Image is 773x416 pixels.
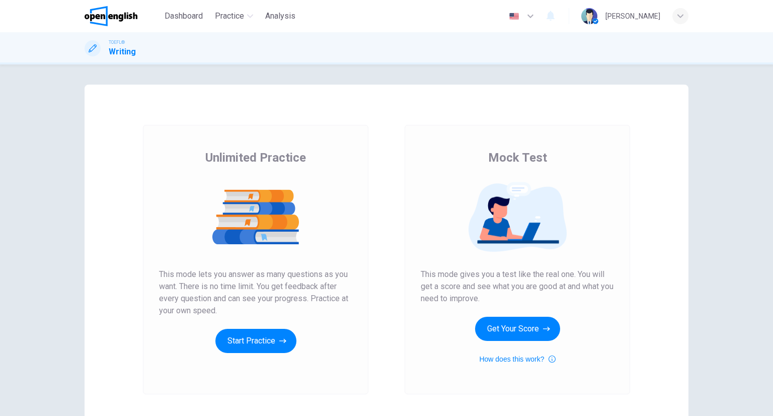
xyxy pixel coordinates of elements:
[488,150,547,166] span: Mock Test
[421,268,614,305] span: This mode gives you a test like the real one. You will get a score and see what you are good at a...
[159,268,352,317] span: This mode lets you answer as many questions as you want. There is no time limit. You get feedback...
[109,46,136,58] h1: Writing
[581,8,597,24] img: Profile picture
[605,10,660,22] div: [PERSON_NAME]
[109,39,125,46] span: TOEFL®
[215,10,244,22] span: Practice
[161,7,207,25] button: Dashboard
[205,150,306,166] span: Unlimited Practice
[508,13,520,20] img: en
[215,329,296,353] button: Start Practice
[261,7,299,25] button: Analysis
[479,353,555,365] button: How does this work?
[475,317,560,341] button: Get Your Score
[85,6,137,26] img: OpenEnglish logo
[265,10,295,22] span: Analysis
[85,6,161,26] a: OpenEnglish logo
[165,10,203,22] span: Dashboard
[211,7,257,25] button: Practice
